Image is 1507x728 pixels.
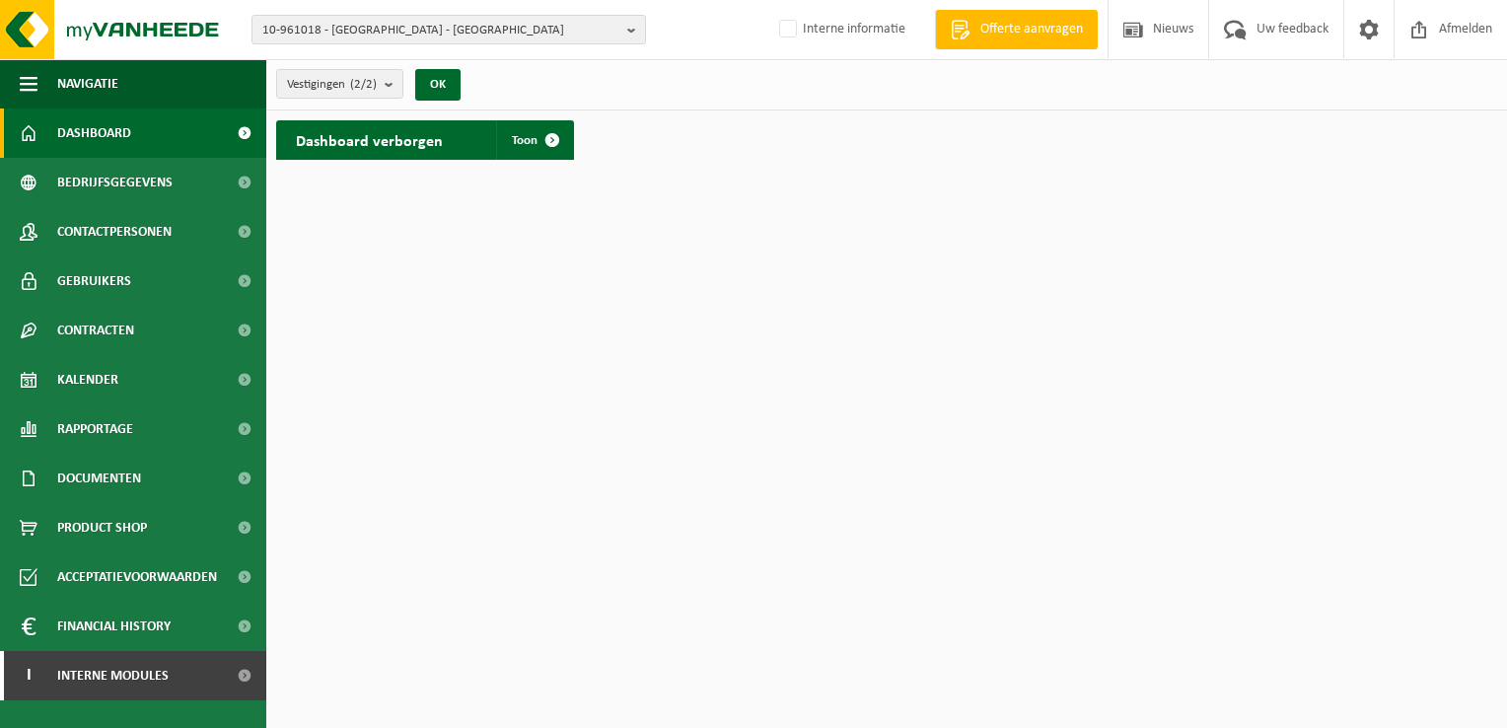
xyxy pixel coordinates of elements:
[57,503,147,552] span: Product Shop
[775,15,905,44] label: Interne informatie
[20,651,37,700] span: I
[57,306,134,355] span: Contracten
[496,120,572,160] a: Toon
[57,602,171,651] span: Financial History
[57,207,172,256] span: Contactpersonen
[57,404,133,454] span: Rapportage
[262,16,619,45] span: 10-961018 - [GEOGRAPHIC_DATA] - [GEOGRAPHIC_DATA]
[57,109,131,158] span: Dashboard
[57,158,173,207] span: Bedrijfsgegevens
[57,651,169,700] span: Interne modules
[350,78,377,91] count: (2/2)
[276,69,403,99] button: Vestigingen(2/2)
[975,20,1088,39] span: Offerte aanvragen
[57,355,118,404] span: Kalender
[415,69,461,101] button: OK
[251,15,646,44] button: 10-961018 - [GEOGRAPHIC_DATA] - [GEOGRAPHIC_DATA]
[287,70,377,100] span: Vestigingen
[57,59,118,109] span: Navigatie
[512,134,538,147] span: Toon
[57,552,217,602] span: Acceptatievoorwaarden
[276,120,463,159] h2: Dashboard verborgen
[57,454,141,503] span: Documenten
[935,10,1098,49] a: Offerte aanvragen
[57,256,131,306] span: Gebruikers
